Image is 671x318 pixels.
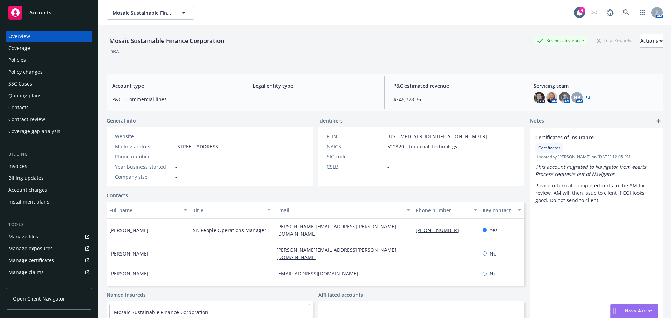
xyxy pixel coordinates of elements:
[535,154,657,160] span: Updated by [PERSON_NAME] on [DATE] 12:05 PM
[6,66,92,77] a: Policy changes
[276,270,364,277] a: [EMAIL_ADDRESS][DOMAIN_NAME]
[603,6,617,20] a: Report a Bug
[416,207,469,214] div: Phone number
[8,54,26,66] div: Policies
[327,163,384,170] div: CSLB
[107,117,136,124] span: General info
[112,96,236,103] span: P&C - Commercial lines
[327,133,384,140] div: FEIN
[190,202,274,219] button: Title
[6,279,92,290] a: Manage BORs
[8,161,27,172] div: Invoices
[490,270,496,277] span: No
[253,82,376,89] span: Legal entity type
[318,291,363,298] a: Affiliated accounts
[175,143,220,150] span: [STREET_ADDRESS]
[416,270,423,277] a: -
[546,92,557,103] img: photo
[175,163,177,170] span: -
[8,196,49,207] div: Installment plans
[6,43,92,54] a: Coverage
[6,126,92,137] a: Coverage gap analysis
[109,48,122,55] div: DBA: -
[416,227,464,234] a: [PHONE_NUMBER]
[8,172,44,184] div: Billing updates
[534,36,587,45] div: Business Insurance
[107,291,146,298] a: Named insureds
[6,221,92,228] div: Tools
[6,161,92,172] a: Invoices
[276,246,396,260] a: [PERSON_NAME][EMAIL_ADDRESS][PERSON_NAME][DOMAIN_NAME]
[416,250,423,257] a: -
[535,182,657,204] p: Please return all completed certs to the AM for review, AM will then issue to client if COI looks...
[193,250,195,257] span: -
[6,78,92,89] a: SSC Cases
[610,304,658,318] button: Nova Assist
[387,153,389,160] span: -
[535,134,639,141] span: Certificates of Insurance
[387,163,389,170] span: -
[109,207,180,214] div: Full name
[115,163,173,170] div: Year business started
[109,227,149,234] span: [PERSON_NAME]
[480,202,524,219] button: Key contact
[8,126,60,137] div: Coverage gap analysis
[107,36,227,45] div: Mosaic Sustainable Finance Corporation
[413,202,479,219] button: Phone number
[573,94,580,101] span: HB
[387,133,487,140] span: [US_EMPLOYER_IDENTIFICATION_NUMBER]
[8,184,47,195] div: Account charges
[109,270,149,277] span: [PERSON_NAME]
[8,243,53,254] div: Manage exposures
[8,231,38,242] div: Manage files
[6,31,92,42] a: Overview
[6,114,92,125] a: Contract review
[193,227,266,234] span: Sr. People Operations Manager
[8,78,32,89] div: SSC Cases
[107,202,190,219] button: Full name
[611,304,619,318] div: Drag to move
[559,92,570,103] img: photo
[490,227,498,234] span: Yes
[490,250,496,257] span: No
[483,207,514,214] div: Key contact
[112,82,236,89] span: Account type
[6,243,92,254] a: Manage exposures
[654,117,663,125] a: add
[29,10,51,15] span: Accounts
[6,90,92,101] a: Quoting plans
[274,202,413,219] button: Email
[8,102,29,113] div: Contacts
[635,6,649,20] a: Switch app
[6,102,92,113] a: Contacts
[393,96,517,103] span: $246,728.36
[107,6,194,20] button: Mosaic Sustainable Finance Corporation
[114,309,208,316] a: Mosaic Sustainable Finance Corporation
[13,295,65,302] span: Open Client Navigator
[8,31,30,42] div: Overview
[387,143,457,150] span: 522320 - Financial Technology
[535,163,649,177] em: This account migrated to Navigator from ecerts. Process requests out of Navigator.
[6,196,92,207] a: Installment plans
[640,34,663,47] div: Actions
[593,36,635,45] div: Total Rewards
[327,153,384,160] div: SIC code
[6,267,92,278] a: Manage claims
[193,207,263,214] div: Title
[6,54,92,66] a: Policies
[327,143,384,150] div: NAICS
[175,173,177,180] span: -
[6,184,92,195] a: Account charges
[253,96,376,103] span: -
[318,117,343,124] span: Identifiers
[6,231,92,242] a: Manage files
[8,255,54,266] div: Manage certificates
[193,270,195,277] span: -
[115,153,173,160] div: Phone number
[6,3,92,22] a: Accounts
[585,95,590,99] a: +3
[534,92,545,103] img: photo
[8,279,41,290] div: Manage BORs
[8,267,44,278] div: Manage claims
